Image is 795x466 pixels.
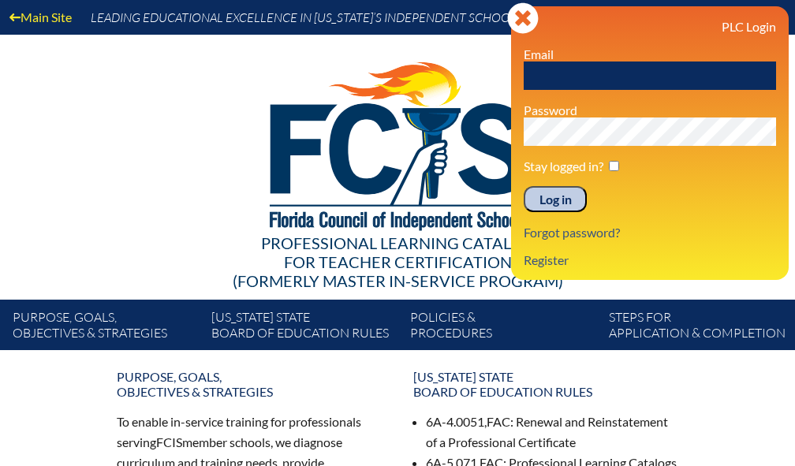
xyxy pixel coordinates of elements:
[3,6,78,28] a: Main Site
[107,363,391,405] a: Purpose, goals,objectives & strategies
[487,414,510,429] span: FAC
[235,35,561,250] img: FCISlogo221.eps
[6,306,205,350] a: Purpose, goals,objectives & strategies
[426,412,678,453] li: 6A-4.0051, : Renewal and Reinstatement of a Professional Certificate
[156,434,182,449] span: FCIS
[524,186,587,213] input: Log in
[524,19,776,34] h3: PLC Login
[205,306,404,350] a: [US_STATE] StateBoard of Education rules
[524,158,603,173] label: Stay logged in?
[524,103,577,117] label: Password
[517,249,575,270] a: Register
[507,2,539,34] svg: Close
[284,252,512,271] span: for Teacher Certification
[517,222,626,243] a: Forgot password?
[404,306,603,350] a: Policies &Procedures
[25,233,770,290] div: Professional Learning Catalog (formerly Master In-service Program)
[404,363,688,405] a: [US_STATE] StateBoard of Education rules
[524,47,554,62] label: Email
